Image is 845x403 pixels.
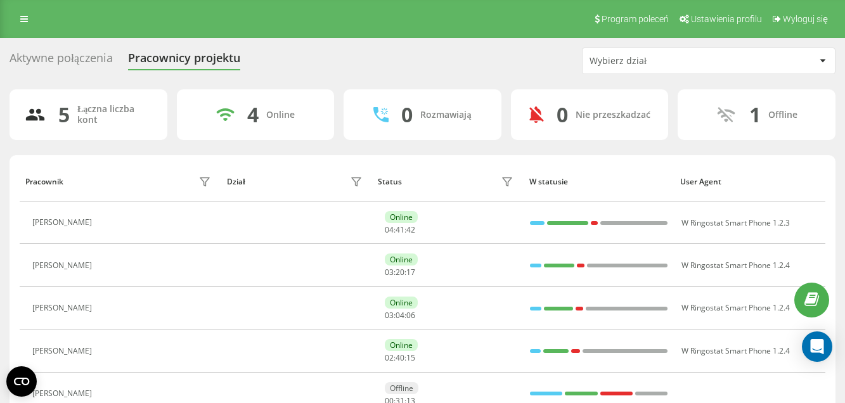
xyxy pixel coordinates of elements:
[385,226,415,234] div: : :
[77,104,152,125] div: Łączna liczba kont
[768,110,797,120] div: Offline
[58,103,70,127] div: 5
[396,352,404,363] span: 40
[385,253,418,265] div: Online
[385,310,394,321] span: 03
[396,310,404,321] span: 04
[378,177,402,186] div: Status
[385,267,394,278] span: 03
[32,347,95,355] div: [PERSON_NAME]
[590,56,741,67] div: Wybierz dział
[32,261,95,270] div: [PERSON_NAME]
[385,311,415,320] div: : :
[576,110,650,120] div: Nie przeszkadzać
[385,224,394,235] span: 04
[385,297,418,309] div: Online
[691,14,762,24] span: Ustawienia profilu
[247,103,259,127] div: 4
[749,103,761,127] div: 1
[401,103,413,127] div: 0
[602,14,669,24] span: Program poleceń
[557,103,568,127] div: 0
[385,268,415,277] div: : :
[385,382,418,394] div: Offline
[529,177,668,186] div: W statusie
[680,177,819,186] div: User Agent
[396,224,404,235] span: 41
[385,352,394,363] span: 02
[406,224,415,235] span: 42
[783,14,828,24] span: Wyloguj się
[802,331,832,362] div: Open Intercom Messenger
[385,354,415,362] div: : :
[32,389,95,398] div: [PERSON_NAME]
[25,177,63,186] div: Pracownik
[10,51,113,71] div: Aktywne połączenia
[681,260,790,271] span: W Ringostat Smart Phone 1.2.4
[128,51,240,71] div: Pracownicy projektu
[406,310,415,321] span: 06
[32,304,95,312] div: [PERSON_NAME]
[385,211,418,223] div: Online
[32,218,95,227] div: [PERSON_NAME]
[420,110,471,120] div: Rozmawiają
[6,366,37,397] button: Open CMP widget
[396,267,404,278] span: 20
[266,110,295,120] div: Online
[385,339,418,351] div: Online
[681,217,790,228] span: W Ringostat Smart Phone 1.2.3
[681,345,790,356] span: W Ringostat Smart Phone 1.2.4
[406,267,415,278] span: 17
[406,352,415,363] span: 15
[227,177,245,186] div: Dział
[681,302,790,313] span: W Ringostat Smart Phone 1.2.4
